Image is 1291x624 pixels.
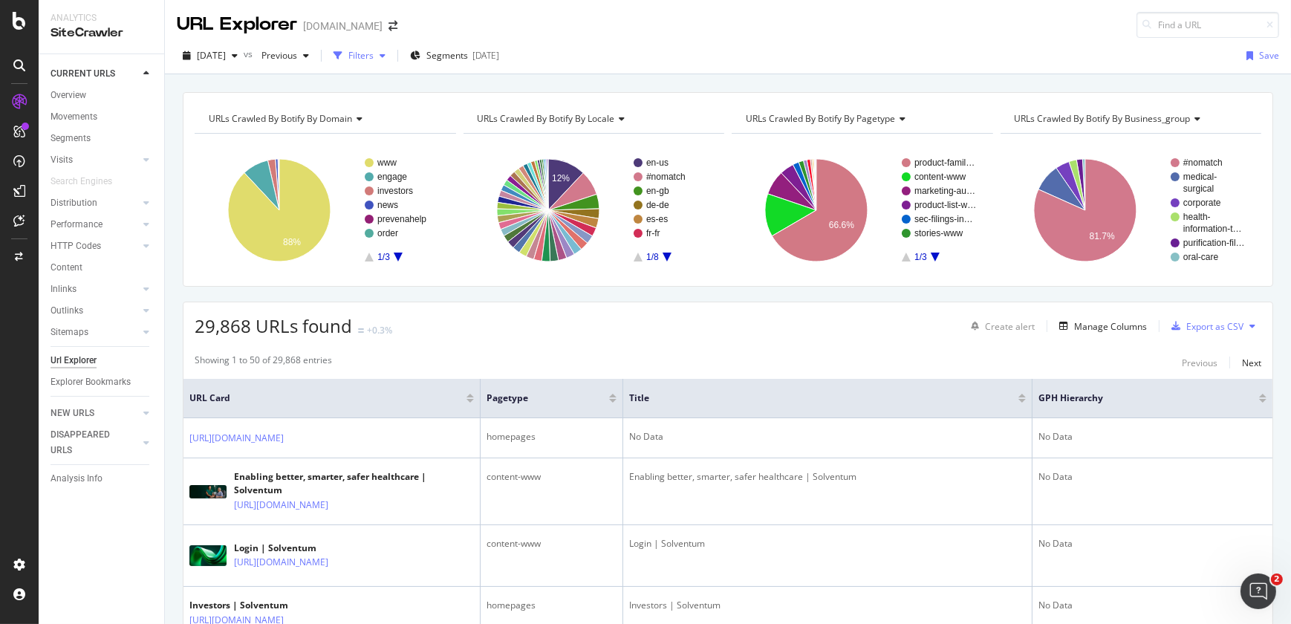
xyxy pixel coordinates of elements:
div: No Data [629,430,1026,443]
text: medical- [1183,172,1217,182]
div: A chart. [1001,146,1259,275]
img: Equal [358,328,364,333]
a: Visits [51,152,139,168]
img: main image [189,485,227,498]
a: [URL][DOMAIN_NAME] [234,498,328,513]
button: Export as CSV [1165,314,1243,338]
text: content-www [914,172,966,182]
div: arrow-right-arrow-left [388,21,397,31]
h4: URLs Crawled By Botify By pagetype [743,107,980,131]
svg: A chart. [464,146,722,275]
img: main image [189,545,227,566]
div: NEW URLS [51,406,94,421]
svg: A chart. [732,146,990,275]
span: pagetype [487,391,587,405]
div: DISAPPEARED URLS [51,427,126,458]
text: 88% [283,237,301,247]
div: Filters [348,49,374,62]
div: Investors | Solventum [189,599,348,612]
div: Sitemaps [51,325,88,340]
button: [DATE] [177,44,244,68]
div: Overview [51,88,86,103]
span: URL Card [189,391,463,405]
text: news [377,200,398,210]
div: Manage Columns [1074,320,1147,333]
text: prevenahelp [377,214,426,224]
span: Previous [256,49,297,62]
div: No Data [1038,537,1266,550]
text: 1/3 [377,252,390,262]
div: Login | Solventum [234,542,393,555]
input: Find a URL [1136,12,1279,38]
a: Explorer Bookmarks [51,374,154,390]
h4: URLs Crawled By Botify By domain [206,107,443,131]
div: +0.3% [367,324,392,337]
div: Login | Solventum [629,537,1026,550]
div: Url Explorer [51,353,97,368]
a: [URL][DOMAIN_NAME] [234,555,328,570]
text: fr-fr [646,228,660,238]
div: SiteCrawler [51,25,152,42]
text: 1/3 [914,252,927,262]
text: en-us [646,157,669,168]
span: Title [629,391,996,405]
div: No Data [1038,599,1266,612]
div: URL Explorer [177,12,297,37]
div: Explorer Bookmarks [51,374,131,390]
div: Performance [51,217,103,233]
text: 12% [552,173,570,183]
text: surgical [1183,183,1214,194]
text: oral-care [1183,252,1219,262]
span: URLs Crawled By Botify By pagetype [746,112,895,125]
div: A chart. [195,146,453,275]
div: Showing 1 to 50 of 29,868 entries [195,354,332,371]
div: Save [1259,49,1279,62]
div: Search Engines [51,174,112,189]
div: [DATE] [472,49,499,62]
div: Analytics [51,12,152,25]
div: No Data [1038,470,1266,484]
text: 66.6% [829,220,854,230]
text: investors [377,186,413,196]
h4: URLs Crawled By Botify By business_group [1012,107,1249,131]
div: Investors | Solventum [629,599,1026,612]
div: content-www [487,537,617,550]
div: homepages [487,599,617,612]
span: 29,868 URLs found [195,313,352,338]
a: Outlinks [51,303,139,319]
span: GPH Hierarchy [1038,391,1237,405]
text: information-t… [1183,224,1242,234]
div: content-www [487,470,617,484]
div: Segments [51,131,91,146]
a: Sitemaps [51,325,139,340]
span: URLs Crawled By Botify By locale [478,112,615,125]
text: marketing-au… [914,186,975,196]
div: Export as CSV [1186,320,1243,333]
div: Content [51,260,82,276]
text: order [377,228,398,238]
div: HTTP Codes [51,238,101,254]
div: Previous [1182,357,1217,369]
text: en-gb [646,186,669,196]
div: Outlinks [51,303,83,319]
a: Overview [51,88,154,103]
a: DISAPPEARED URLS [51,427,139,458]
text: corporate [1183,198,1221,208]
a: Movements [51,109,154,125]
span: Segments [426,49,468,62]
button: Save [1240,44,1279,68]
a: Performance [51,217,139,233]
div: Create alert [985,320,1035,333]
text: es-es [646,214,668,224]
text: 81.7% [1089,231,1114,241]
div: Next [1242,357,1261,369]
text: #nomatch [646,172,686,182]
div: [DOMAIN_NAME] [303,19,383,33]
text: de-de [646,200,669,210]
a: Analysis Info [51,471,154,487]
div: Movements [51,109,97,125]
button: Manage Columns [1053,317,1147,335]
button: Create alert [965,314,1035,338]
button: Filters [328,44,391,68]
